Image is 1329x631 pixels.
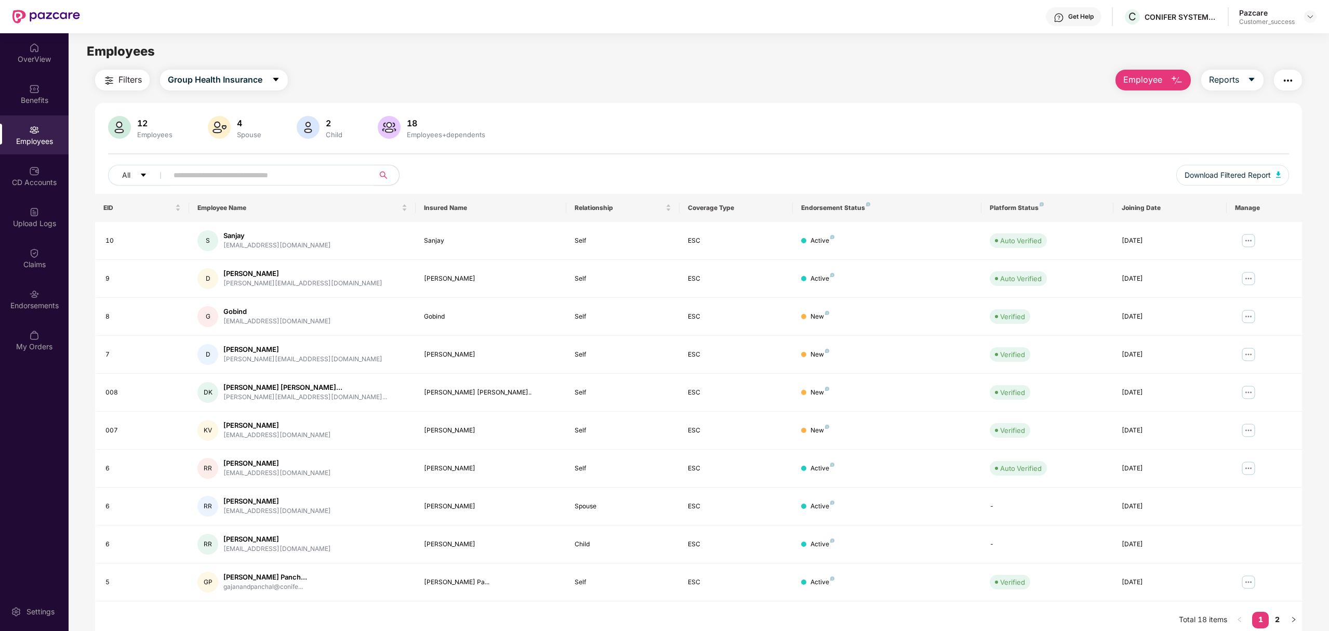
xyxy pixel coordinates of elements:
[223,231,331,241] div: Sanjay
[688,464,785,474] div: ESC
[1122,577,1218,587] div: [DATE]
[1115,70,1191,90] button: Employee
[424,426,558,436] div: [PERSON_NAME]
[1179,612,1227,628] li: Total 18 items
[1122,274,1218,284] div: [DATE]
[575,274,671,284] div: Self
[1122,388,1218,398] div: [DATE]
[1122,312,1218,322] div: [DATE]
[810,388,829,398] div: New
[830,235,834,239] img: svg+xml;base64,PHN2ZyB4bWxucz0iaHR0cDovL3d3dy53My5vcmcvMjAwMC9zdmciIHdpZHRoPSI4IiBoZWlnaHQ9IjgiIH...
[197,496,218,517] div: RR
[105,388,181,398] div: 008
[197,230,218,251] div: S
[140,172,147,180] span: caret-down
[1122,350,1218,360] div: [DATE]
[223,544,331,554] div: [EMAIL_ADDRESS][DOMAIN_NAME]
[29,289,39,299] img: svg+xml;base64,PHN2ZyBpZD0iRW5kb3JzZW1lbnRzIiB4bWxucz0iaHR0cDovL3d3dy53My5vcmcvMjAwMC9zdmciIHdpZH...
[1122,502,1218,511] div: [DATE]
[197,572,218,593] div: GP
[801,204,973,212] div: Endorsement Status
[1000,349,1025,360] div: Verified
[810,274,834,284] div: Active
[1171,74,1183,87] img: svg+xml;base64,PHN2ZyB4bWxucz0iaHR0cDovL3d3dy53My5vcmcvMjAwMC9zdmciIHhtbG5zOnhsaW5rPSJodHRwOi8vd3...
[197,268,218,289] div: D
[688,350,785,360] div: ESC
[810,350,829,360] div: New
[810,502,834,511] div: Active
[1201,70,1264,90] button: Reportscaret-down
[1240,308,1257,325] img: manageButton
[235,130,263,139] div: Spouse
[11,607,21,617] img: svg+xml;base64,PHN2ZyBpZD0iU2V0dGluZy0yMHgyMCIgeG1sbnM9Imh0dHA6Ly93d3cudzMub3JnLzIwMDAvc3ZnIiB3aW...
[324,118,344,128] div: 2
[23,607,58,617] div: Settings
[197,306,218,327] div: G
[810,464,834,474] div: Active
[105,540,181,549] div: 6
[424,540,558,549] div: [PERSON_NAME]
[1000,311,1025,322] div: Verified
[1285,612,1302,628] li: Next Page
[105,426,181,436] div: 007
[810,577,834,587] div: Active
[424,236,558,246] div: Sanjay
[981,488,1113,525] td: -
[105,350,181,360] div: 7
[424,502,558,511] div: [PERSON_NAME]
[29,166,39,176] img: svg+xml;base64,PHN2ZyBpZD0iQ0RfQWNjb3VudHMiIGRhdGEtbmFtZT0iQ0QgQWNjb3VudHMiIHhtbG5zPSJodHRwOi8vd3...
[29,207,39,217] img: svg+xml;base64,PHN2ZyBpZD0iVXBsb2FkX0xvZ3MiIGRhdGEtbmFtZT0iVXBsb2FkIExvZ3MiIHhtbG5zPSJodHRwOi8vd3...
[374,165,400,186] button: search
[12,10,80,23] img: New Pazcare Logo
[105,312,181,322] div: 8
[223,468,331,478] div: [EMAIL_ADDRESS][DOMAIN_NAME]
[424,577,558,587] div: [PERSON_NAME] Pa...
[830,501,834,505] img: svg+xml;base64,PHN2ZyB4bWxucz0iaHR0cDovL3d3dy53My5vcmcvMjAwMC9zdmciIHdpZHRoPSI4IiBoZWlnaHQ9IjgiIH...
[1227,194,1302,222] th: Manage
[208,116,231,139] img: svg+xml;base64,PHN2ZyB4bWxucz0iaHR0cDovL3d3dy53My5vcmcvMjAwMC9zdmciIHhtbG5zOnhsaW5rPSJodHRwOi8vd3...
[575,577,671,587] div: Self
[575,502,671,511] div: Spouse
[575,540,671,549] div: Child
[575,388,671,398] div: Self
[424,464,558,474] div: [PERSON_NAME]
[1209,73,1239,86] span: Reports
[1240,232,1257,249] img: manageButton
[223,307,331,317] div: Gobind
[223,317,331,326] div: [EMAIL_ADDRESS][DOMAIN_NAME]
[575,464,671,474] div: Self
[105,464,181,474] div: 6
[1240,422,1257,439] img: manageButton
[223,345,382,354] div: [PERSON_NAME]
[566,194,680,222] th: Relationship
[223,430,331,440] div: [EMAIL_ADDRESS][DOMAIN_NAME]
[1240,270,1257,287] img: manageButton
[135,118,175,128] div: 12
[1306,12,1314,21] img: svg+xml;base64,PHN2ZyBpZD0iRHJvcGRvd24tMzJ4MzIiIHhtbG5zPSJodHRwOi8vd3d3LnczLm9yZy8yMDAwL3N2ZyIgd2...
[1269,612,1285,628] li: 2
[1185,169,1271,181] span: Download Filtered Report
[197,382,218,403] div: DK
[1000,577,1025,587] div: Verified
[1176,165,1290,186] button: Download Filtered Report
[830,576,834,581] img: svg+xml;base64,PHN2ZyB4bWxucz0iaHR0cDovL3d3dy53My5vcmcvMjAwMC9zdmciIHdpZHRoPSI4IiBoZWlnaHQ9IjgiIH...
[866,202,870,206] img: svg+xml;base64,PHN2ZyB4bWxucz0iaHR0cDovL3d3dy53My5vcmcvMjAwMC9zdmciIHdpZHRoPSI4IiBoZWlnaHQ9IjgiIH...
[1237,616,1243,623] span: left
[810,540,834,549] div: Active
[688,388,785,398] div: ESC
[272,75,280,85] span: caret-down
[1282,74,1294,87] img: svg+xml;base64,PHN2ZyB4bWxucz0iaHR0cDovL3d3dy53My5vcmcvMjAwMC9zdmciIHdpZHRoPSIyNCIgaGVpZ2h0PSIyNC...
[810,236,834,246] div: Active
[424,312,558,322] div: Gobind
[1145,12,1217,22] div: CONIFER SYSTEMS INDIA PRIVATE LIMITED
[108,165,171,186] button: Allcaret-down
[810,426,829,436] div: New
[1231,612,1248,628] li: Previous Page
[118,73,142,86] span: Filters
[105,274,181,284] div: 9
[223,392,387,402] div: [PERSON_NAME][EMAIL_ADDRESS][DOMAIN_NAME]...
[416,194,566,222] th: Insured Name
[688,312,785,322] div: ESC
[688,236,785,246] div: ESC
[1276,172,1281,178] img: svg+xml;base64,PHN2ZyB4bWxucz0iaHR0cDovL3d3dy53My5vcmcvMjAwMC9zdmciIHhtbG5zOnhsaW5rPSJodHRwOi8vd3...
